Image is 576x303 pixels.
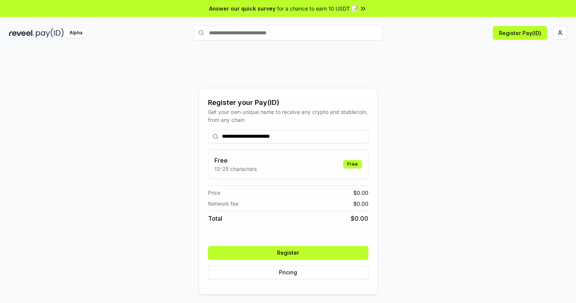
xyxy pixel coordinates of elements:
[493,26,547,40] button: Register Pay(ID)
[36,28,64,38] img: pay_id
[208,200,239,208] span: Network fee
[343,160,362,168] div: Free
[65,28,86,38] div: Alpha
[208,214,222,223] span: Total
[353,200,368,208] span: $ 0.00
[208,97,368,108] div: Register your Pay(ID)
[214,165,257,173] p: 13-25 characters
[351,214,368,223] span: $ 0.00
[353,189,368,197] span: $ 0.00
[277,5,358,12] span: for a chance to earn 10 USDT 📝
[208,246,368,260] button: Register
[208,189,220,197] span: Price
[214,156,257,165] h3: Free
[208,266,368,279] button: Pricing
[209,5,276,12] span: Answer our quick survey
[9,28,34,38] img: reveel_dark
[208,108,368,124] div: Get your own unique name to receive any crypto and stablecoin, from any chain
